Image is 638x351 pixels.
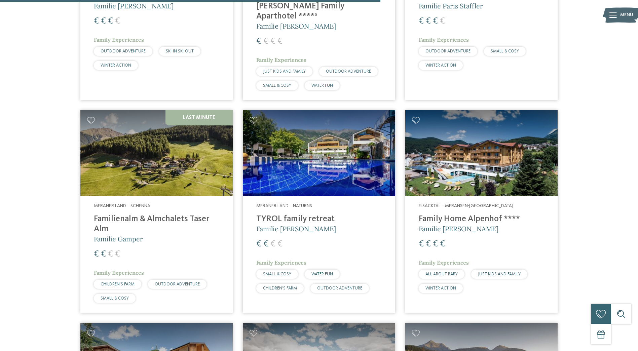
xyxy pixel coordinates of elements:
span: € [433,17,438,26]
span: € [270,240,275,248]
span: OUTDOOR ADVENTURE [425,49,471,53]
span: Familie Paris Staffler [419,2,483,10]
span: € [263,240,268,248]
span: OUTDOOR ADVENTURE [326,69,371,74]
span: € [108,17,113,26]
a: Familienhotels gesucht? Hier findet ihr die besten! Last Minute Meraner Land – Schenna Familienal... [80,110,233,313]
span: WATER FUN [311,272,333,276]
span: € [433,240,438,248]
img: Family Home Alpenhof **** [405,110,558,196]
img: Familienhotels gesucht? Hier findet ihr die besten! [80,110,233,196]
span: JUST KIDS AND FAMILY [478,272,521,276]
img: Familien Wellness Residence Tyrol **** [243,110,395,196]
span: WINTER ACTION [425,63,456,68]
a: Familienhotels gesucht? Hier findet ihr die besten! Eisacktal – Meransen-[GEOGRAPHIC_DATA] Family... [405,110,558,313]
span: Family Experiences [94,36,144,43]
span: € [440,17,445,26]
span: € [263,37,268,46]
span: Family Experiences [94,269,144,276]
a: Familienhotels gesucht? Hier findet ihr die besten! Meraner Land – Naturns TYROL family retreat F... [243,110,395,313]
span: € [94,17,99,26]
h4: TYROL family retreat [256,214,382,224]
span: OUTDOOR ADVENTURE [155,282,200,286]
span: ALL ABOUT BABY [425,272,458,276]
span: Family Experiences [419,36,469,43]
span: JUST KIDS AND FAMILY [263,69,306,74]
span: € [108,250,113,259]
span: CHILDREN’S FARM [263,286,297,290]
span: SMALL & COSY [491,49,519,53]
span: SKI-IN SKI-OUT [166,49,194,53]
span: € [256,37,261,46]
span: € [440,240,445,248]
span: Familie [PERSON_NAME] [94,2,174,10]
span: € [426,240,431,248]
span: € [256,240,261,248]
span: € [94,250,99,259]
span: € [277,240,283,248]
span: OUTDOOR ADVENTURE [317,286,362,290]
span: € [101,250,106,259]
span: € [115,17,120,26]
h4: Family Home Alpenhof **** [419,214,544,224]
span: € [101,17,106,26]
span: Meraner Land – Schenna [94,203,150,208]
span: Familie [PERSON_NAME] [256,225,336,233]
h4: Familienalm & Almchalets Taser Alm [94,214,219,234]
span: € [419,17,424,26]
span: € [419,240,424,248]
span: Family Experiences [256,56,306,63]
span: € [115,250,120,259]
span: Familie Gamper [94,235,143,243]
span: Family Experiences [419,259,469,266]
span: Family Experiences [256,259,306,266]
span: SMALL & COSY [263,83,291,88]
span: WINTER ACTION [425,286,456,290]
span: € [426,17,431,26]
span: € [270,37,275,46]
span: € [277,37,283,46]
span: CHILDREN’S FARM [101,282,135,286]
span: SMALL & COSY [263,272,291,276]
span: SMALL & COSY [101,296,129,301]
span: Meraner Land – Naturns [256,203,312,208]
span: Familie [PERSON_NAME] [256,22,336,30]
span: Familie [PERSON_NAME] [419,225,498,233]
span: Eisacktal – Meransen-[GEOGRAPHIC_DATA] [419,203,513,208]
span: WINTER ACTION [101,63,131,68]
span: WATER FUN [311,83,333,88]
span: OUTDOOR ADVENTURE [101,49,146,53]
